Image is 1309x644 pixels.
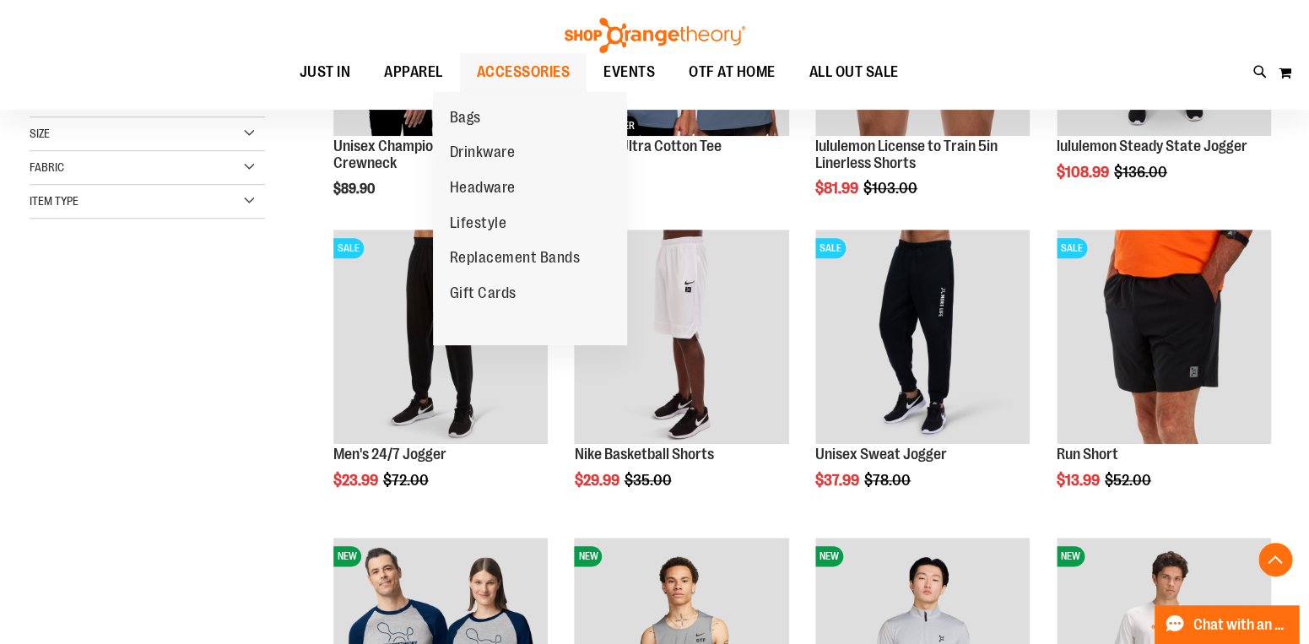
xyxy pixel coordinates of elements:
[1258,543,1292,576] button: Back To Top
[1114,164,1170,181] span: $136.00
[450,143,516,165] span: Drinkware
[624,472,673,489] span: $35.00
[863,180,920,197] span: $103.00
[1057,472,1102,489] span: $13.99
[1057,238,1087,258] span: SALE
[574,472,621,489] span: $29.99
[815,472,862,489] span: $37.99
[30,127,50,140] span: Size
[333,230,548,446] a: Product image for 24/7 JoggerSALE
[1057,230,1271,444] img: Product image for Run Short
[30,194,78,208] span: Item Type
[450,249,581,270] span: Replacement Bands
[384,53,443,91] span: APPAREL
[1057,164,1112,181] span: $108.99
[815,180,861,197] span: $81.99
[325,221,556,532] div: product
[450,109,481,130] span: Bags
[333,446,446,463] a: Men's 24/7 Jogger
[603,53,655,91] span: EVENTS
[333,181,377,197] span: $89.90
[574,230,788,446] a: Product image for Nike Basketball ShortsSALE
[450,284,517,306] span: Gift Cards
[815,238,846,258] span: SALE
[1057,230,1271,446] a: Product image for Run ShortSALE
[1057,446,1118,463] a: Run Short
[1048,221,1279,532] div: product
[30,160,64,174] span: Fabric
[689,53,776,91] span: OTF AT HOME
[1057,546,1085,566] span: NEW
[574,138,721,154] a: Unisex Ultra Cotton Tee
[815,138,998,171] a: lululemon License to Train 5in Linerless Shorts
[562,18,748,53] img: Shop Orangetheory
[574,446,713,463] a: Nike Basketball Shorts
[815,446,947,463] a: Unisex Sweat Jogger
[1193,617,1289,633] span: Chat with an Expert
[333,238,364,258] span: SALE
[574,230,788,444] img: Product image for Nike Basketball Shorts
[1105,472,1154,489] span: $52.00
[815,230,1030,444] img: Product image for Unisex Sweat Jogger
[450,214,507,235] span: Lifestyle
[333,138,490,171] a: Unisex Champion Dip Dye Crewneck
[477,53,571,91] span: ACCESSORIES
[815,546,843,566] span: NEW
[807,221,1038,532] div: product
[565,221,797,532] div: product
[1155,605,1300,644] button: Chat with an Expert
[1057,138,1247,154] a: lululemon Steady State Jogger
[864,472,913,489] span: $78.00
[815,230,1030,446] a: Product image for Unisex Sweat JoggerSALE
[574,546,602,566] span: NEW
[383,472,431,489] span: $72.00
[333,472,381,489] span: $23.99
[333,546,361,566] span: NEW
[333,230,548,444] img: Product image for 24/7 Jogger
[300,53,351,91] span: JUST IN
[450,179,516,200] span: Headware
[809,53,899,91] span: ALL OUT SALE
